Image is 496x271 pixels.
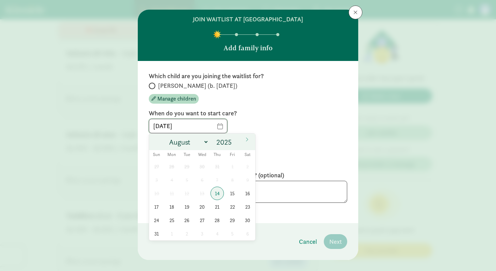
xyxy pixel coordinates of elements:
[180,213,194,227] span: August 26, 2025
[240,153,255,157] span: Sat
[195,227,209,240] span: September 3, 2025
[149,153,164,157] span: Sun
[165,200,178,213] span: August 18, 2025
[210,213,224,227] span: August 28, 2025
[195,213,209,227] span: August 27, 2025
[241,227,254,240] span: September 6, 2025
[166,136,209,148] select: Month
[241,200,254,213] span: August 23, 2025
[324,234,347,249] button: Next
[210,153,225,157] span: Thu
[226,200,239,213] span: August 22, 2025
[149,139,347,147] label: Phone number
[158,82,237,90] span: [PERSON_NAME] (b. [DATE])
[226,227,239,240] span: September 5, 2025
[210,187,224,200] span: August 14, 2025
[299,237,317,246] span: Cancel
[226,213,239,227] span: August 29, 2025
[165,213,178,227] span: August 25, 2025
[195,200,209,213] span: August 20, 2025
[157,95,196,103] span: Manage children
[149,72,347,80] label: Which child are you joining the waitlist for?
[241,187,254,200] span: August 16, 2025
[149,109,347,117] label: When do you want to start care?
[150,200,163,213] span: August 17, 2025
[210,200,224,213] span: August 21, 2025
[180,227,194,240] span: September 2, 2025
[149,171,347,179] label: Any additional info you'd like to provide? (optional)
[210,227,224,240] span: September 4, 2025
[164,153,179,157] span: Mon
[149,94,199,104] button: Manage children
[179,153,195,157] span: Tue
[149,205,197,211] small: 512 characters remaining
[293,234,322,249] button: Cancel
[225,153,240,157] span: Fri
[193,15,303,23] h6: join waitlist at [GEOGRAPHIC_DATA]
[195,153,210,157] span: Wed
[241,213,254,227] span: August 30, 2025
[226,187,239,200] span: August 15, 2025
[180,200,194,213] span: August 19, 2025
[329,237,342,246] span: Next
[165,227,178,240] span: September 1, 2025
[214,137,236,147] input: Year
[224,43,272,53] p: Add family info
[150,227,163,240] span: August 31, 2025
[150,213,163,227] span: August 24, 2025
